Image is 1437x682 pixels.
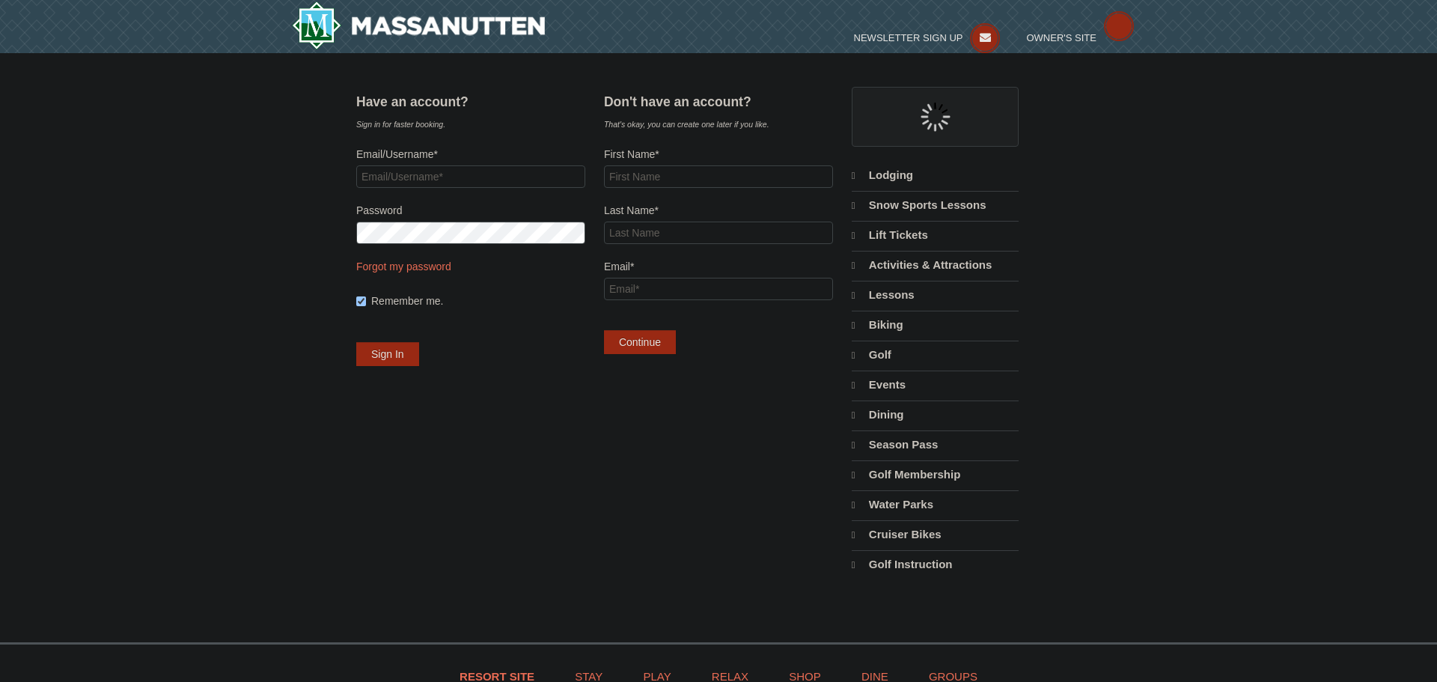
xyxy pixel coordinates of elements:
[356,165,585,188] input: Email/Username*
[852,490,1019,519] a: Water Parks
[852,162,1019,189] a: Lodging
[1026,32,1096,43] span: Owner's Site
[356,147,585,162] label: Email/Username*
[356,261,451,273] a: Forgot my password
[371,293,585,308] label: Remember me.
[854,32,1001,43] a: Newsletter Sign Up
[854,32,963,43] span: Newsletter Sign Up
[852,251,1019,279] a: Activities & Attractions
[604,330,676,354] button: Continue
[604,94,833,109] h4: Don't have an account?
[356,117,585,132] div: Sign in for faster booking.
[852,311,1019,339] a: Biking
[604,147,833,162] label: First Name*
[852,341,1019,369] a: Golf
[852,550,1019,579] a: Golf Instruction
[852,430,1019,459] a: Season Pass
[356,94,585,109] h4: Have an account?
[852,520,1019,549] a: Cruiser Bikes
[356,203,585,218] label: Password
[852,281,1019,309] a: Lessons
[852,371,1019,399] a: Events
[356,342,419,366] button: Sign In
[292,1,545,49] img: Massanutten Resort Logo
[852,401,1019,429] a: Dining
[604,259,833,274] label: Email*
[604,203,833,218] label: Last Name*
[292,1,545,49] a: Massanutten Resort
[604,278,833,300] input: Email*
[852,221,1019,249] a: Lift Tickets
[604,222,833,244] input: Last Name
[1026,32,1134,43] a: Owner's Site
[852,191,1019,219] a: Snow Sports Lessons
[604,165,833,188] input: First Name
[604,117,833,132] div: That's okay, you can create one later if you like.
[852,460,1019,489] a: Golf Membership
[921,102,951,132] img: wait gif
